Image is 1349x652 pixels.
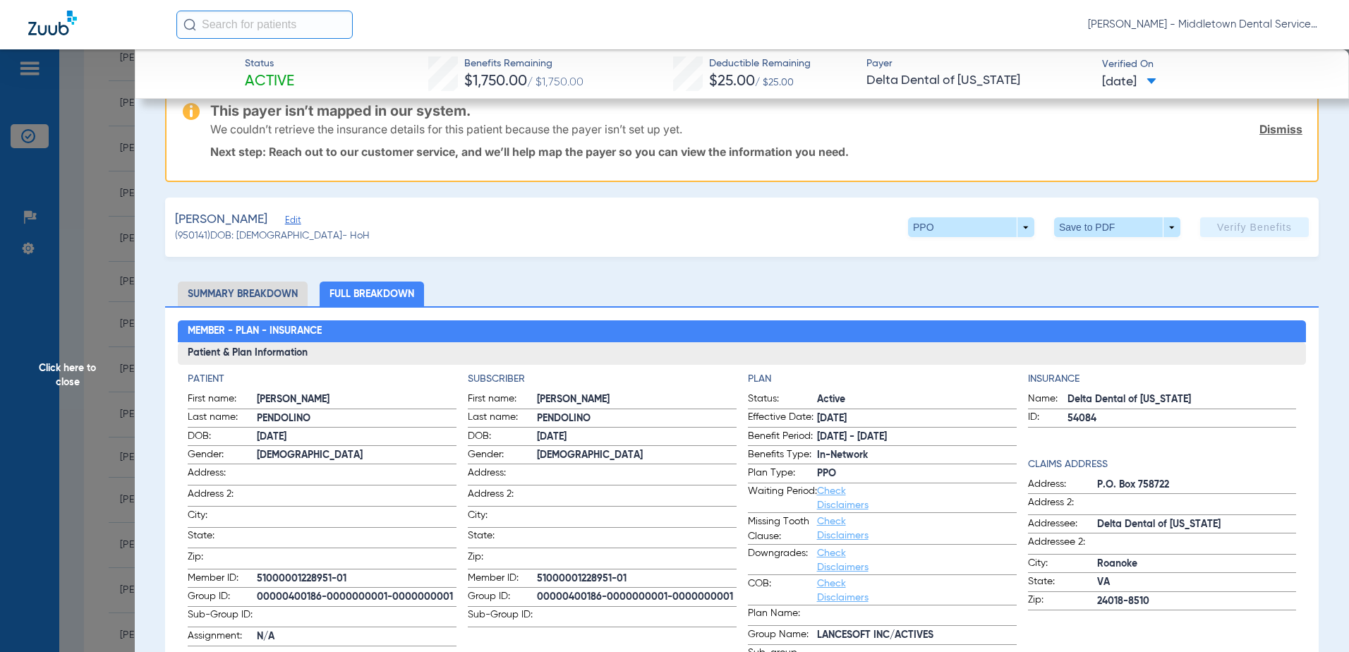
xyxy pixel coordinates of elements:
[527,77,583,88] span: / $1,750.00
[188,429,257,446] span: DOB:
[1028,457,1297,472] h4: Claims Address
[210,145,1302,159] p: Next step: Reach out to our customer service, and we’ll help map the payer so you can view the in...
[748,606,817,625] span: Plan Name:
[285,215,298,229] span: Edit
[188,487,257,506] span: Address 2:
[748,429,817,446] span: Benefit Period:
[468,429,537,446] span: DOB:
[257,590,456,605] span: 00000400186-0000000001-0000000001
[1028,574,1097,591] span: State:
[817,517,869,541] a: Check Disclaimers
[1028,392,1067,409] span: Name:
[1097,575,1297,590] span: VA
[748,546,817,574] span: Downgrades:
[1028,495,1097,514] span: Address 2:
[748,466,817,483] span: Plan Type:
[866,72,1090,90] span: Delta Dental of [US_STATE]
[188,466,257,485] span: Address:
[537,392,737,407] span: [PERSON_NAME]
[1097,557,1297,572] span: Roanoke
[817,466,1017,481] span: PPO
[188,550,257,569] span: Zip:
[178,282,308,306] li: Summary Breakdown
[188,608,257,627] span: Sub-Group ID:
[748,576,817,605] span: COB:
[1067,392,1297,407] span: Delta Dental of [US_STATE]
[257,411,456,426] span: PENDOLINO
[188,508,257,527] span: City:
[709,74,755,89] span: $25.00
[188,410,257,427] span: Last name:
[817,448,1017,463] span: In-Network
[257,392,456,407] span: [PERSON_NAME]
[866,56,1090,71] span: Payer
[188,629,257,646] span: Assignment:
[709,56,811,71] span: Deductible Remaining
[817,392,1017,407] span: Active
[28,11,77,35] img: Zuub Logo
[817,486,869,510] a: Check Disclaimers
[468,447,537,464] span: Gender:
[1067,411,1297,426] span: 54084
[188,372,456,387] h4: Patient
[1278,584,1349,652] iframe: Chat Widget
[468,410,537,427] span: Last name:
[817,579,869,603] a: Check Disclaimers
[1097,478,1297,493] span: P.O. Box 758722
[748,514,817,544] span: Missing Tooth Clause:
[748,627,817,644] span: Group Name:
[188,447,257,464] span: Gender:
[257,572,456,586] span: 51000001228951-01
[1028,517,1097,533] span: Addressee:
[468,487,537,506] span: Address 2:
[908,217,1034,237] button: PPO
[1102,57,1326,72] span: Verified On
[468,550,537,569] span: Zip:
[748,447,817,464] span: Benefits Type:
[1028,372,1297,387] h4: Insurance
[748,392,817,409] span: Status:
[1028,410,1067,427] span: ID:
[468,571,537,588] span: Member ID:
[537,411,737,426] span: PENDOLINO
[1088,18,1321,32] span: [PERSON_NAME] - Middletown Dental Services
[468,508,537,527] span: City:
[817,411,1017,426] span: [DATE]
[468,392,537,409] span: First name:
[257,629,456,644] span: N/A
[537,572,737,586] span: 51000001228951-01
[464,56,583,71] span: Benefits Remaining
[188,392,257,409] span: First name:
[178,320,1307,343] h2: Member - Plan - Insurance
[464,74,527,89] span: $1,750.00
[188,571,257,588] span: Member ID:
[183,18,196,31] img: Search Icon
[468,372,737,387] h4: Subscriber
[1028,556,1097,573] span: City:
[1028,593,1097,610] span: Zip:
[468,466,537,485] span: Address:
[257,448,456,463] span: [DEMOGRAPHIC_DATA]
[1097,594,1297,609] span: 24018-8510
[178,342,1307,365] h3: Patient & Plan Information
[245,72,294,92] span: Active
[468,589,537,606] span: Group ID:
[1102,73,1156,91] span: [DATE]
[537,590,737,605] span: 00000400186-0000000001-0000000001
[183,103,200,120] img: warning-icon
[210,122,682,136] p: We couldn’t retrieve the insurance details for this patient because the payer isn’t set up yet.
[748,372,1017,387] h4: Plan
[188,589,257,606] span: Group ID:
[1054,217,1180,237] button: Save to PDF
[755,78,794,87] span: / $25.00
[1097,517,1297,532] span: Delta Dental of [US_STATE]
[748,410,817,427] span: Effective Date:
[748,484,817,512] span: Waiting Period:
[468,529,537,548] span: State:
[320,282,424,306] li: Full Breakdown
[537,430,737,445] span: [DATE]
